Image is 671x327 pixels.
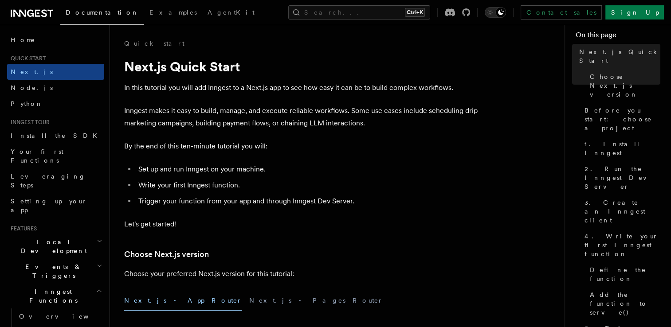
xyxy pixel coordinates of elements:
p: Let's get started! [124,218,479,230]
button: Inngest Functions [7,284,104,308]
a: 1. Install Inngest [581,136,660,161]
a: Your first Functions [7,144,104,168]
span: 4. Write your first Inngest function [585,232,660,258]
a: Add the function to serve() [586,287,660,320]
span: Python [11,100,43,107]
button: Toggle dark mode [485,7,506,18]
span: Events & Triggers [7,262,97,280]
a: 4. Write your first Inngest function [581,228,660,262]
a: Next.js Quick Start [576,44,660,69]
span: Inngest Functions [7,287,96,305]
li: Set up and run Inngest on your machine. [136,163,479,175]
span: Features [7,225,37,232]
a: Examples [144,3,202,24]
span: Add the function to serve() [590,290,660,317]
button: Next.js - Pages Router [249,291,383,311]
a: Home [7,32,104,48]
a: Contact sales [521,5,602,19]
p: Choose your preferred Next.js version for this tutorial: [124,268,479,280]
a: Choose Next.js version [124,248,209,261]
a: Choose Next.js version [586,69,660,102]
button: Search...Ctrl+K [288,5,430,19]
a: Documentation [60,3,144,25]
a: Define the function [586,262,660,287]
h4: On this page [576,30,660,44]
span: AgentKit [208,9,255,16]
span: 3. Create an Inngest client [585,198,660,225]
a: Setting up your app [7,193,104,218]
a: 3. Create an Inngest client [581,195,660,228]
span: Leveraging Steps [11,173,86,189]
span: Choose Next.js version [590,72,660,99]
button: Local Development [7,234,104,259]
a: AgentKit [202,3,260,24]
span: Before you start: choose a project [585,106,660,132]
span: Quick start [7,55,46,62]
a: Leveraging Steps [7,168,104,193]
a: Sign Up [605,5,664,19]
span: 2. Run the Inngest Dev Server [585,164,660,191]
h1: Next.js Quick Start [124,58,479,74]
span: Define the function [590,265,660,283]
p: By the end of this ten-minute tutorial you will: [124,140,479,152]
a: Install the SDK [7,128,104,144]
span: Examples [149,9,197,16]
span: Documentation [66,9,139,16]
a: Node.js [7,80,104,96]
button: Events & Triggers [7,259,104,284]
li: Trigger your function from your app and through Inngest Dev Server. [136,195,479,207]
a: Python [7,96,104,112]
kbd: Ctrl+K [405,8,425,17]
span: Setting up your app [11,198,87,214]
span: Home [11,35,35,44]
a: Quick start [124,39,184,48]
span: Inngest tour [7,119,50,126]
span: 1. Install Inngest [585,140,660,157]
span: Next.js Quick Start [579,47,660,65]
a: Before you start: choose a project [581,102,660,136]
span: Overview [19,313,110,320]
span: Install the SDK [11,132,102,139]
button: Next.js - App Router [124,291,242,311]
span: Next.js [11,68,53,75]
a: 2. Run the Inngest Dev Server [581,161,660,195]
a: Next.js [7,64,104,80]
li: Write your first Inngest function. [136,179,479,191]
span: Local Development [7,237,97,255]
p: In this tutorial you will add Inngest to a Next.js app to see how easy it can be to build complex... [124,82,479,94]
p: Inngest makes it easy to build, manage, and execute reliable workflows. Some use cases include sc... [124,105,479,129]
a: Overview [16,308,104,324]
span: Node.js [11,84,53,91]
span: Your first Functions [11,148,63,164]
